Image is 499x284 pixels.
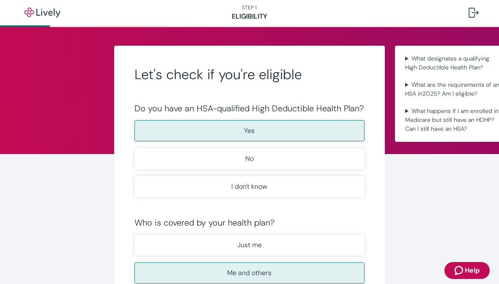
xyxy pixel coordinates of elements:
[444,262,490,279] button: Zendesk support iconHelp
[134,120,365,141] button: Yes
[134,218,365,228] div: Who is covered by your health plan?
[227,268,271,278] p: Me and others
[134,103,365,113] div: Do you have an HSA-qualified High Deductible Health Plan?
[134,148,365,169] button: No
[462,3,485,23] button: Log out
[455,265,465,276] svg: Zendesk support icon
[237,240,262,250] p: Just me
[244,126,255,136] p: Yes
[134,262,365,284] button: Me and others
[134,66,365,83] h2: Let's check if you're eligible
[134,234,365,256] button: Just me
[231,182,267,192] p: I don't know
[134,176,365,197] button: I don't know
[245,154,254,164] p: No
[19,8,66,18] img: Lively
[465,265,480,276] span: Help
